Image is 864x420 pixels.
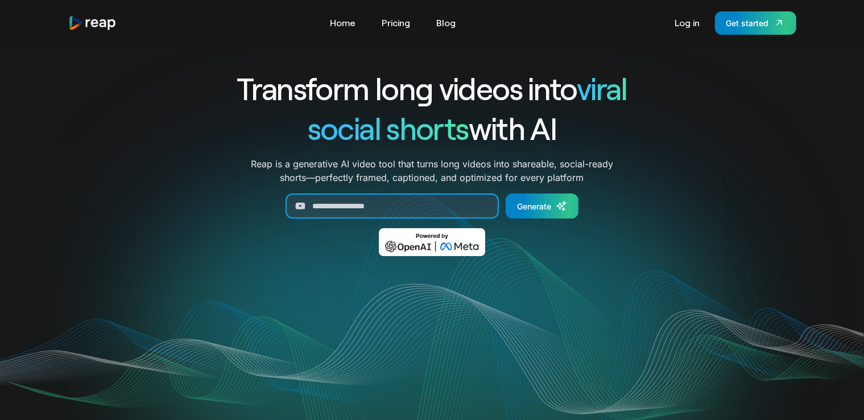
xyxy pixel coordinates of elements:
div: Generate [517,200,551,212]
h1: Transform long videos into [196,68,669,108]
a: Blog [431,14,461,32]
a: Get started [715,11,796,35]
a: Log in [669,14,706,32]
a: home [68,15,117,31]
a: Home [324,14,361,32]
span: social shorts [308,109,469,146]
form: Generate Form [196,193,669,219]
div: Get started [726,17,769,29]
p: Reap is a generative AI video tool that turns long videos into shareable, social-ready shorts—per... [251,157,613,184]
a: Generate [506,193,578,219]
h1: with AI [196,108,669,148]
img: Powered by OpenAI & Meta [379,228,485,256]
a: Pricing [376,14,416,32]
span: viral [577,69,627,106]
